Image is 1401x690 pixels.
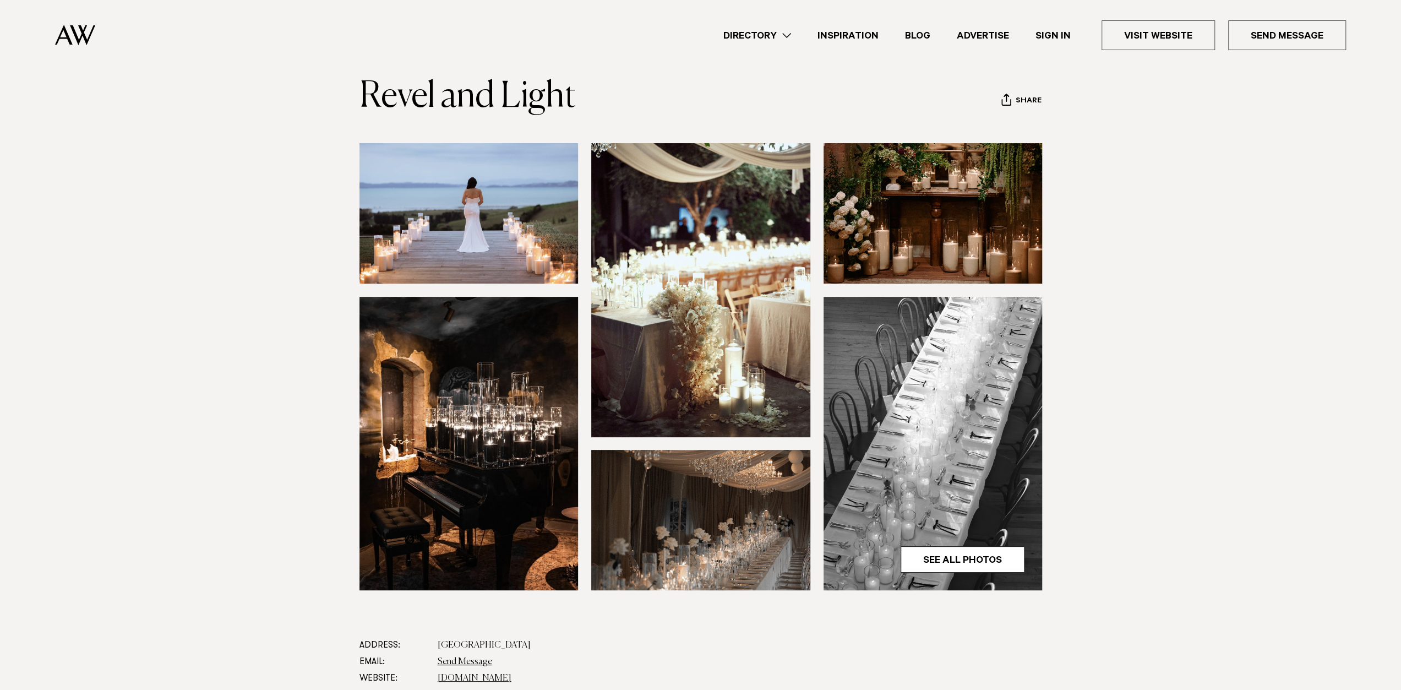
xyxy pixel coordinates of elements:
[359,79,576,115] a: Revel and Light
[359,670,429,687] dt: Website:
[892,28,944,43] a: Blog
[1228,20,1346,50] a: Send Message
[1102,20,1215,50] a: Visit Website
[944,28,1022,43] a: Advertise
[1016,96,1042,107] span: Share
[438,674,511,683] a: [DOMAIN_NAME]
[359,654,429,670] dt: Email:
[710,28,804,43] a: Directory
[359,637,429,654] dt: Address:
[1022,28,1084,43] a: Sign In
[438,637,1042,654] dd: [GEOGRAPHIC_DATA]
[1001,93,1042,110] button: Share
[55,25,95,45] img: Auckland Weddings Logo
[901,546,1024,573] a: See All Photos
[438,658,492,666] a: Send Message
[804,28,892,43] a: Inspiration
